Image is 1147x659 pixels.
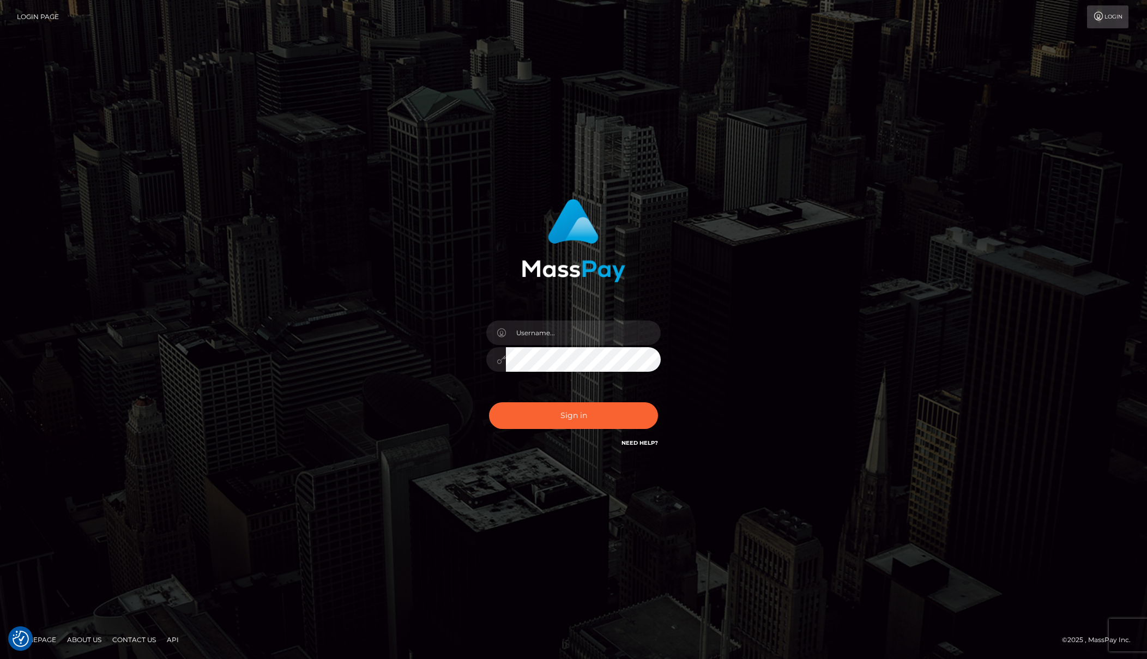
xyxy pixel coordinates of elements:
div: © 2025 , MassPay Inc. [1062,634,1139,646]
a: About Us [63,631,106,648]
a: Need Help? [621,439,658,446]
a: Homepage [12,631,61,648]
a: Contact Us [108,631,160,648]
img: Revisit consent button [13,631,29,647]
a: Login Page [17,5,59,28]
input: Username... [506,321,661,345]
img: MassPay Login [522,199,625,282]
button: Consent Preferences [13,631,29,647]
a: API [162,631,183,648]
a: Login [1087,5,1128,28]
button: Sign in [489,402,658,429]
